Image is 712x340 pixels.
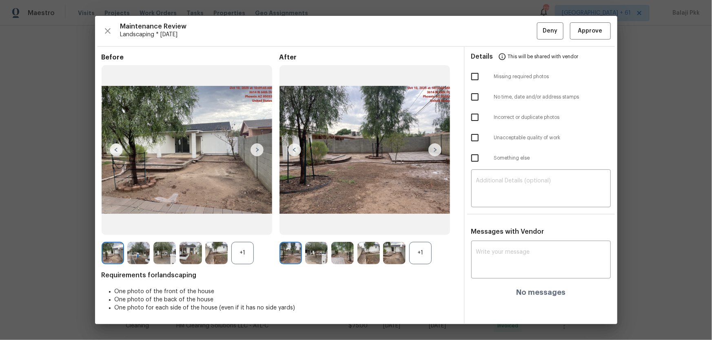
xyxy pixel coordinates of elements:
[465,148,617,168] div: Something else
[508,47,579,66] span: This will be shared with vendor
[494,155,611,162] span: Something else
[516,288,566,296] h4: No messages
[120,22,537,31] span: Maintenance Review
[120,31,537,39] span: Landscaping * [DATE]
[494,134,611,141] span: Unacceptable quality of work
[471,47,493,66] span: Details
[102,271,457,279] span: Requirements for landscaping
[543,26,557,36] span: Deny
[251,143,264,156] img: right-chevron-button-url
[537,22,563,40] button: Deny
[465,66,617,87] div: Missing required photos
[115,287,457,296] li: One photo of the front of the house
[115,296,457,304] li: One photo of the back of the house
[465,107,617,127] div: Incorrect or duplicate photos
[578,26,603,36] span: Approve
[279,53,457,61] span: After
[465,127,617,148] div: Unacceptable quality of work
[409,242,432,264] div: +1
[288,143,301,156] img: left-chevron-button-url
[110,143,123,156] img: left-chevron-button-url
[102,53,279,61] span: Before
[494,114,611,121] span: Incorrect or duplicate photos
[428,143,441,156] img: right-chevron-button-url
[231,242,254,264] div: +1
[570,22,611,40] button: Approve
[465,87,617,107] div: No time, date and/or address stamps
[494,73,611,80] span: Missing required photos
[494,94,611,101] span: No time, date and/or address stamps
[115,304,457,312] li: One photo for each side of the house (even if it has no side yards)
[471,228,544,235] span: Messages with Vendor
